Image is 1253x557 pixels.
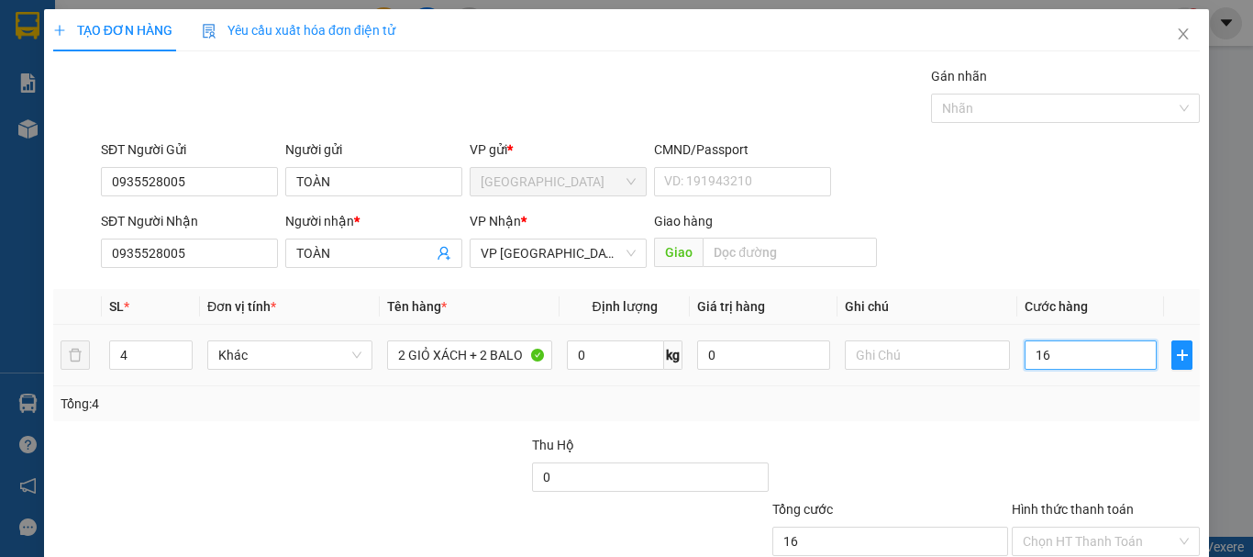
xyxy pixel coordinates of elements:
img: icon [202,24,216,39]
div: Người nhận [285,211,462,231]
li: VP VP [GEOGRAPHIC_DATA] [127,78,244,139]
span: Giá trị hàng [697,299,765,314]
span: Cước hàng [1025,299,1088,314]
button: delete [61,340,90,370]
div: SĐT Người Gửi [101,139,278,160]
span: Thu Hộ [532,438,574,452]
span: Tên hàng [387,299,447,314]
span: Giao hàng [654,214,713,228]
span: user-add [437,246,451,261]
span: Định lượng [592,299,657,314]
span: Khác [218,341,361,369]
div: Người gửi [285,139,462,160]
span: kg [664,340,682,370]
span: VP Ninh Hòa [481,240,636,267]
span: plus [1172,348,1192,362]
li: VP [GEOGRAPHIC_DATA] [9,78,127,139]
div: VP gửi [470,139,647,160]
span: close [1176,27,1191,41]
span: Giao [654,238,703,267]
input: Dọc đường [703,238,877,267]
span: Đơn vị tính [207,299,276,314]
span: TẠO ĐƠN HÀNG [53,23,172,38]
span: plus [53,24,66,37]
span: Yêu cầu xuất hóa đơn điện tử [202,23,395,38]
button: Close [1158,9,1209,61]
span: Đà Lạt [481,168,636,195]
span: SL [109,299,124,314]
li: [PERSON_NAME] [9,9,266,44]
img: logo.jpg [9,9,73,73]
div: Tổng: 4 [61,394,485,414]
label: Hình thức thanh toán [1012,502,1134,517]
button: plus [1171,340,1192,370]
label: Gán nhãn [931,69,987,84]
input: VD: Bàn, Ghế [387,340,552,370]
input: Ghi Chú [845,340,1010,370]
th: Ghi chú [837,289,1017,325]
div: CMND/Passport [654,139,831,160]
div: SĐT Người Nhận [101,211,278,231]
span: Tổng cước [772,502,833,517]
span: VP Nhận [470,214,521,228]
input: 0 [697,340,829,370]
